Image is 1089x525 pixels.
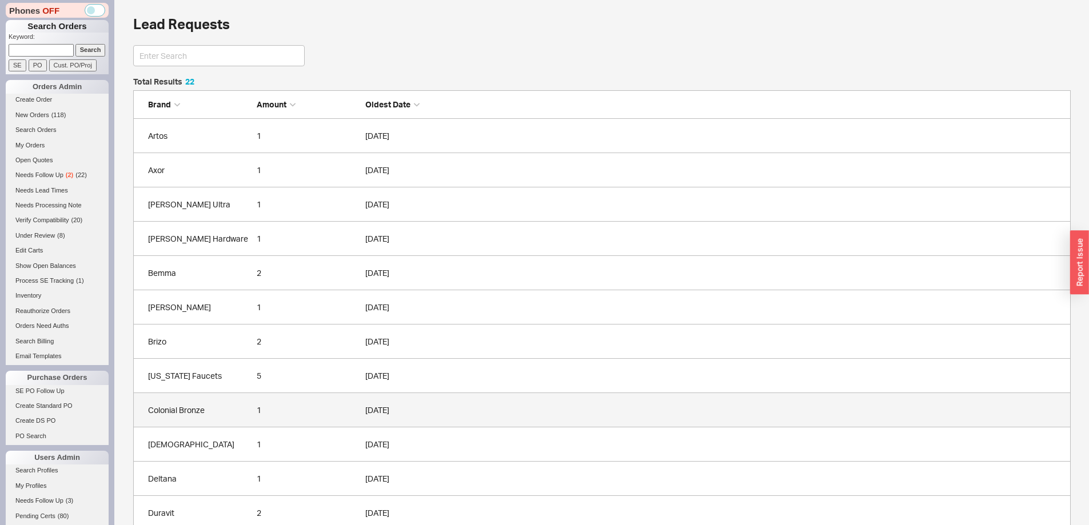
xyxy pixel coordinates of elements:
[75,44,106,56] input: Search
[15,111,49,118] span: New Orders
[6,415,109,427] a: Create DS PO
[133,17,230,31] h1: Lead Requests
[133,222,1071,256] a: [PERSON_NAME] Hardware1[DATE]
[75,171,87,178] span: ( 22 )
[6,230,109,242] a: Under Review(8)
[9,33,109,44] p: Keyword:
[15,497,63,504] span: Needs Follow Up
[6,3,109,18] div: Phones
[257,336,360,347] div: 2
[6,214,109,226] a: Verify Compatibility(20)
[6,371,109,384] div: Purchase Orders
[6,124,109,136] a: Search Orders
[257,404,360,416] div: 1
[76,277,83,284] span: ( 1 )
[15,171,63,178] span: Needs Follow Up
[9,59,26,71] input: SE
[6,451,109,464] div: Users Admin
[365,370,468,382] span: [DATE]
[15,217,69,223] span: Verify Compatibility
[185,77,194,86] span: 22
[257,267,360,279] div: 2
[257,302,360,313] div: 1
[51,111,66,118] span: ( 118 )
[15,512,55,519] span: Pending Certs
[133,119,1071,153] a: Artos1[DATE]
[148,473,251,484] div: Deltana
[6,290,109,302] a: Inventory
[257,199,360,210] div: 1
[148,267,251,279] div: Bemma
[365,473,468,484] span: [DATE]
[257,130,360,142] div: 1
[133,153,1071,187] a: Axor1[DATE]
[6,495,109,507] a: Needs Follow Up(3)
[49,59,97,71] input: Cust. PO/Proj
[6,20,109,33] h1: Search Orders
[365,233,468,245] span: [DATE]
[148,404,251,416] div: Colonial Bronze
[257,99,360,110] div: Amount
[6,139,109,151] a: My Orders
[15,202,82,209] span: Needs Processing Note
[365,99,468,110] div: Oldest Date
[365,507,468,519] span: [DATE]
[15,277,74,284] span: Process SE Tracking
[365,165,468,176] span: [DATE]
[6,350,109,362] a: Email Templates
[6,430,109,442] a: PO Search
[257,165,360,176] div: 1
[133,45,305,66] input: Enter Search
[6,305,109,317] a: Reauthorize Orders
[58,512,69,519] span: ( 80 )
[257,473,360,484] div: 1
[257,370,360,382] div: 5
[133,256,1071,290] a: Bemma2[DATE]
[148,199,251,210] div: Bain Ultra
[15,232,55,239] span: Under Review
[6,245,109,257] a: Edit Carts
[133,359,1071,393] a: [US_STATE] Faucets5[DATE]
[6,169,109,181] a: Needs Follow Up(2)(22)
[133,393,1071,427] a: Colonial Bronze1[DATE]
[148,233,251,245] div: Baldwin Hardware
[6,385,109,397] a: SE PO Follow Up
[148,439,251,450] div: Dainolite
[148,165,251,176] div: Axor
[257,439,360,450] div: 1
[148,99,251,110] div: Brand
[257,99,286,109] span: Amount
[66,497,73,504] span: ( 3 )
[148,130,251,142] div: Artos
[148,507,251,519] div: Duravit
[6,199,109,211] a: Needs Processing Note
[365,404,468,416] span: [DATE]
[133,427,1071,462] a: [DEMOGRAPHIC_DATA]1[DATE]
[42,5,59,17] span: OFF
[365,439,468,450] span: [DATE]
[6,109,109,121] a: New Orders(118)
[133,290,1071,324] a: [PERSON_NAME]1[DATE]
[148,336,251,347] div: Brizo
[133,187,1071,222] a: [PERSON_NAME] Ultra1[DATE]
[133,324,1071,359] a: Brizo2[DATE]
[6,510,109,522] a: Pending Certs(80)
[148,370,251,382] div: California Faucets
[257,507,360,519] div: 2
[133,462,1071,496] a: Deltana1[DATE]
[257,233,360,245] div: 1
[365,302,468,313] span: [DATE]
[6,94,109,106] a: Create Order
[57,232,65,239] span: ( 8 )
[6,80,109,94] div: Orders Admin
[6,464,109,476] a: Search Profiles
[6,400,109,412] a: Create Standard PO
[6,154,109,166] a: Open Quotes
[6,480,109,492] a: My Profiles
[148,302,251,313] div: Blanco
[6,275,109,287] a: Process SE Tracking(1)
[29,59,47,71] input: PO
[6,335,109,347] a: Search Billing
[66,171,73,178] span: ( 2 )
[6,320,109,332] a: Orders Need Auths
